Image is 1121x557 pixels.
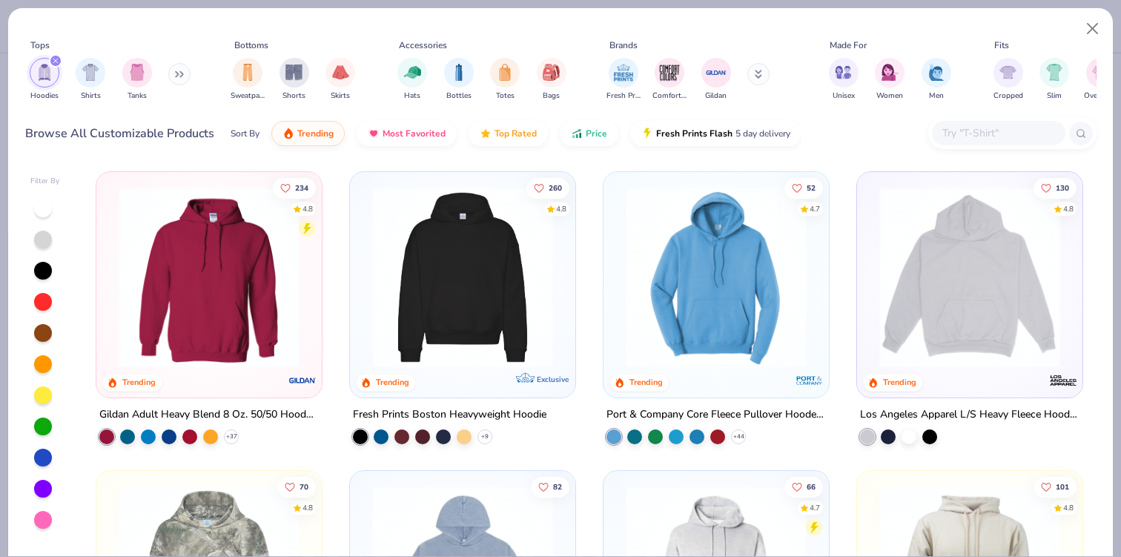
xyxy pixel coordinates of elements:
span: Bottles [446,90,472,102]
button: filter button [606,58,641,102]
button: Price [560,121,618,146]
button: filter button [490,58,520,102]
img: Men Image [928,64,945,81]
button: Like [531,476,569,497]
div: Filter By [30,176,60,187]
span: 70 [300,483,309,490]
img: Bottles Image [451,64,467,81]
button: Like [1034,476,1077,497]
div: filter for Oversized [1084,58,1117,102]
div: 4.7 [810,203,820,214]
span: 82 [553,483,562,490]
button: Trending [271,121,345,146]
button: filter button [875,58,905,102]
button: filter button [701,58,731,102]
span: Oversized [1084,90,1117,102]
div: filter for Hoodies [30,58,59,102]
div: 4.8 [303,203,314,214]
div: filter for Hats [397,58,427,102]
div: 4.7 [810,502,820,513]
button: Like [784,476,823,497]
div: filter for Fresh Prints [606,58,641,102]
img: d4a37e75-5f2b-4aef-9a6e-23330c63bbc0 [560,187,756,368]
button: Like [274,177,317,198]
span: Fresh Prints [606,90,641,102]
img: 1593a31c-dba5-4ff5-97bf-ef7c6ca295f9 [618,187,814,368]
button: filter button [122,58,152,102]
button: filter button [444,58,474,102]
span: Trending [297,128,334,139]
div: 4.8 [556,203,566,214]
span: Cropped [993,90,1023,102]
div: 4.8 [1063,203,1074,214]
img: Unisex Image [835,64,852,81]
img: TopRated.gif [480,128,492,139]
span: Slim [1047,90,1062,102]
div: filter for Unisex [829,58,859,102]
span: Skirts [331,90,350,102]
img: Cropped Image [999,64,1016,81]
span: 5 day delivery [735,125,790,142]
div: filter for Gildan [701,58,731,102]
img: 91acfc32-fd48-4d6b-bdad-a4c1a30ac3fc [365,187,560,368]
div: Brands [609,39,638,52]
img: Gildan logo [288,366,317,395]
div: filter for Men [922,58,951,102]
span: Hats [404,90,420,102]
button: filter button [1039,58,1069,102]
span: 234 [296,184,309,191]
span: Most Favorited [383,128,446,139]
img: Women Image [882,64,899,81]
div: Port & Company Core Fleece Pullover Hooded Sweatshirt [606,406,826,424]
div: filter for Shirts [76,58,105,102]
div: Tops [30,39,50,52]
span: Tanks [128,90,147,102]
button: filter button [829,58,859,102]
img: Shirts Image [82,64,99,81]
span: Shorts [282,90,305,102]
div: Fresh Prints Boston Heavyweight Hoodie [353,406,546,424]
button: filter button [325,58,355,102]
div: 4.8 [1063,502,1074,513]
button: filter button [231,58,265,102]
span: Comfort Colors [652,90,687,102]
div: filter for Shorts [280,58,309,102]
span: + 44 [733,432,744,441]
img: 01756b78-01f6-4cc6-8d8a-3c30c1a0c8ac [111,187,307,368]
img: Los Angeles Apparel logo [1048,366,1077,395]
span: + 9 [481,432,489,441]
span: Women [876,90,903,102]
button: Fresh Prints Flash5 day delivery [630,121,801,146]
img: Port & Company logo [795,366,824,395]
img: 3b8e2d2b-9efc-4c57-9938-d7ab7105db2e [813,187,1009,368]
div: filter for Comfort Colors [652,58,687,102]
button: filter button [537,58,566,102]
div: filter for Tanks [122,58,152,102]
button: filter button [30,58,59,102]
button: filter button [280,58,309,102]
img: Skirts Image [332,64,349,81]
div: Browse All Customizable Products [25,125,214,142]
div: Gildan Adult Heavy Blend 8 Oz. 50/50 Hooded Sweatshirt [99,406,319,424]
button: filter button [1084,58,1117,102]
img: Comfort Colors Image [658,62,681,84]
button: Most Favorited [357,121,457,146]
button: filter button [76,58,105,102]
span: Exclusive [537,375,569,384]
div: Made For [830,39,867,52]
button: filter button [993,58,1023,102]
input: Try "T-Shirt" [941,125,1055,142]
img: Gildan Image [705,62,727,84]
span: Price [586,128,607,139]
img: Shorts Image [285,64,302,81]
div: filter for Bags [537,58,566,102]
span: 101 [1056,483,1069,490]
button: filter button [922,58,951,102]
div: filter for Women [875,58,905,102]
span: Sweatpants [231,90,265,102]
span: + 37 [226,432,237,441]
span: Bags [543,90,560,102]
button: Top Rated [469,121,548,146]
div: filter for Sweatpants [231,58,265,102]
img: Hoodies Image [36,64,53,81]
